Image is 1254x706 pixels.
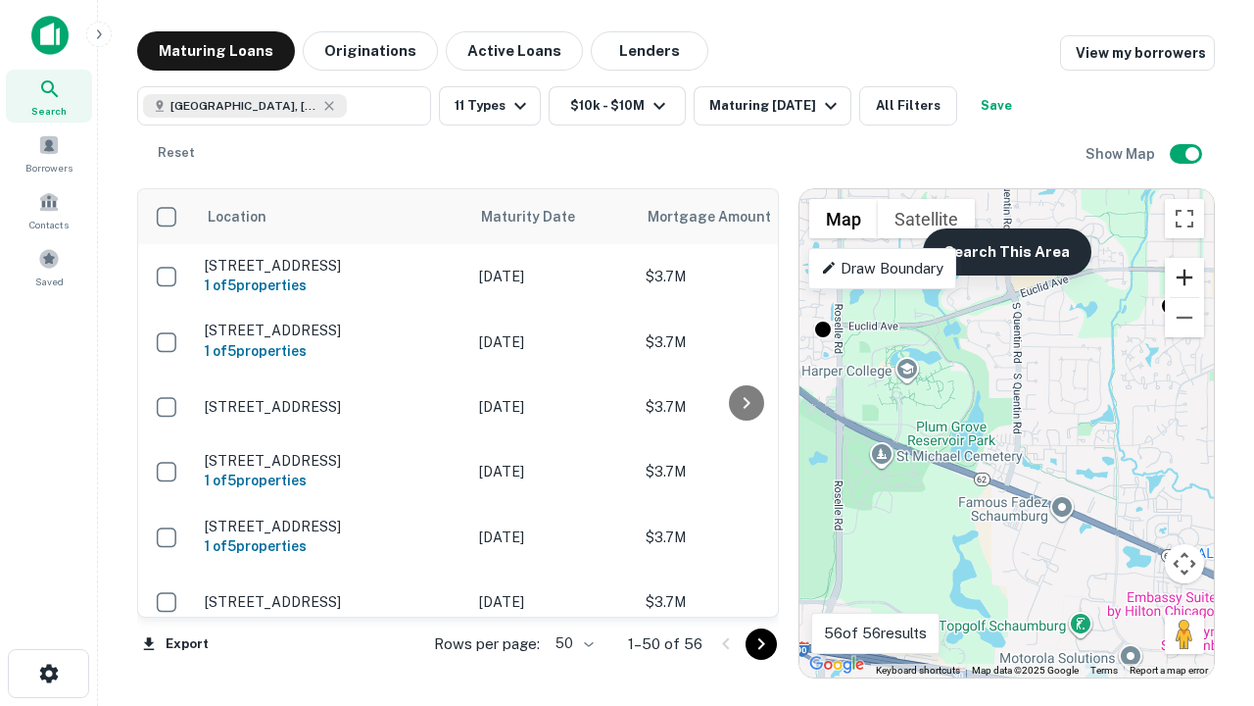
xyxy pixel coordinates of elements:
button: Show street map [809,199,878,238]
p: [DATE] [479,461,626,482]
th: Mortgage Amount [636,189,851,244]
span: [GEOGRAPHIC_DATA], [GEOGRAPHIC_DATA] [170,97,317,115]
iframe: Chat Widget [1156,549,1254,643]
h6: Show Map [1085,143,1158,165]
p: $3.7M [646,266,842,287]
a: Contacts [6,183,92,236]
p: [DATE] [479,527,626,548]
button: Toggle fullscreen view [1165,199,1204,238]
p: Rows per page: [434,632,540,656]
button: Originations [303,31,438,71]
span: Contacts [29,217,69,232]
a: Saved [6,240,92,293]
span: Maturity Date [481,205,601,228]
p: $3.7M [646,396,842,418]
button: Go to next page [746,629,777,660]
p: [DATE] [479,331,626,353]
p: $3.7M [646,527,842,548]
p: Draw Boundary [821,257,943,280]
th: Location [195,189,469,244]
p: [STREET_ADDRESS] [205,518,459,535]
span: Map data ©2025 Google [972,665,1079,676]
button: Map camera controls [1165,544,1204,583]
p: [STREET_ADDRESS] [205,322,459,339]
div: Maturing [DATE] [709,94,843,118]
a: Open this area in Google Maps (opens a new window) [804,652,869,678]
button: Maturing [DATE] [694,86,851,126]
p: [STREET_ADDRESS] [205,452,459,470]
p: 1–50 of 56 [628,632,702,656]
span: Saved [35,274,64,289]
span: Search [31,103,67,119]
span: Mortgage Amount [648,205,796,228]
p: $3.7M [646,591,842,613]
button: Active Loans [446,31,583,71]
a: Borrowers [6,126,92,179]
button: Zoom out [1165,298,1204,337]
img: Google [804,652,869,678]
button: 11 Types [439,86,541,126]
button: Save your search to get updates of matches that match your search criteria. [965,86,1028,126]
a: View my borrowers [1060,35,1215,71]
button: All Filters [859,86,957,126]
button: Show satellite imagery [878,199,975,238]
button: Export [137,630,214,659]
h6: 1 of 5 properties [205,535,459,557]
span: Location [207,205,266,228]
a: Terms (opens in new tab) [1090,665,1118,676]
button: Reset [145,133,208,173]
a: Report a map error [1130,665,1208,676]
p: 56 of 56 results [824,622,927,645]
button: Zoom in [1165,258,1204,297]
span: Borrowers [25,160,72,176]
button: Search This Area [923,228,1091,276]
p: [DATE] [479,396,626,418]
button: $10k - $10M [549,86,686,126]
p: [STREET_ADDRESS] [205,593,459,611]
a: Search [6,70,92,123]
p: [STREET_ADDRESS] [205,398,459,416]
button: Keyboard shortcuts [876,664,960,678]
h6: 1 of 5 properties [205,275,459,296]
img: capitalize-icon.png [31,16,69,55]
div: 0 0 [799,189,1214,678]
button: Maturing Loans [137,31,295,71]
button: Lenders [591,31,708,71]
p: [DATE] [479,266,626,287]
h6: 1 of 5 properties [205,470,459,491]
p: [STREET_ADDRESS] [205,257,459,275]
p: $3.7M [646,331,842,353]
div: 50 [548,630,597,658]
th: Maturity Date [469,189,636,244]
p: [DATE] [479,591,626,613]
h6: 1 of 5 properties [205,340,459,362]
p: $3.7M [646,461,842,482]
